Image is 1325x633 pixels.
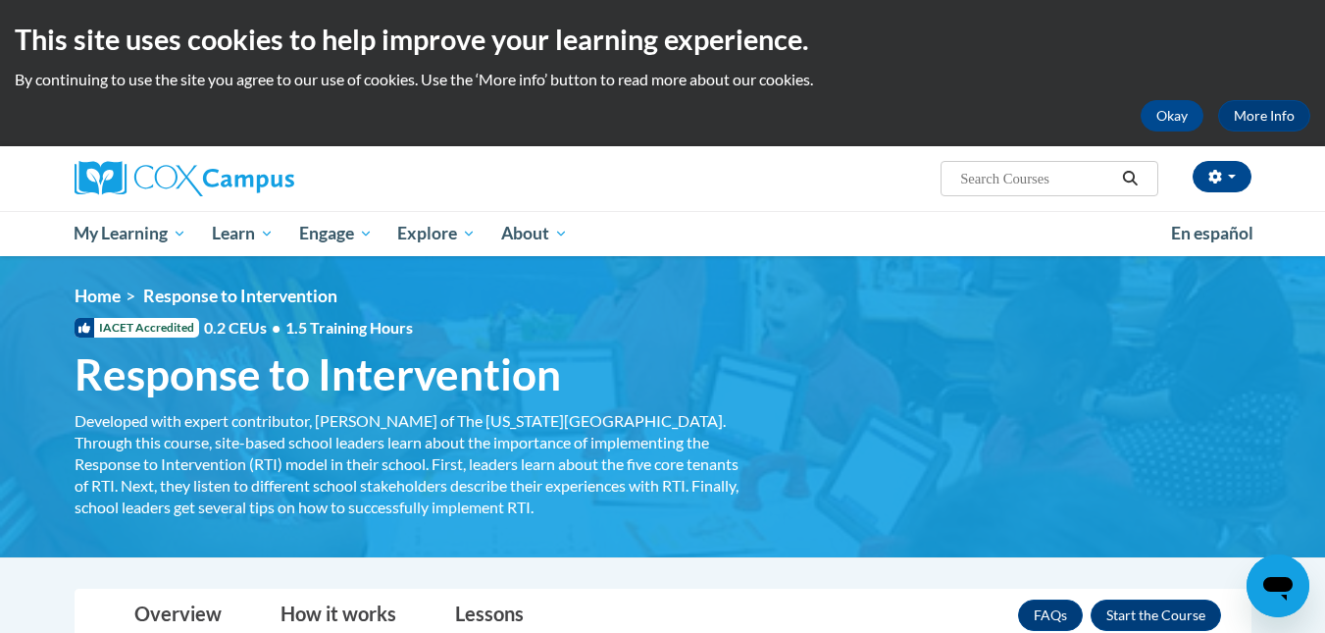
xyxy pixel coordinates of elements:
span: About [501,222,568,245]
a: Explore [384,211,488,256]
span: Response to Intervention [75,348,561,400]
button: Search [1115,167,1145,190]
span: Learn [212,222,274,245]
span: 0.2 CEUs [204,317,413,339]
h2: This site uses cookies to help improve your learning experience. [15,20,1310,59]
a: FAQs [1018,600,1083,631]
span: Response to Intervention [143,286,337,306]
a: About [488,211,581,256]
a: Engage [286,211,385,256]
span: 1.5 Training Hours [285,318,413,337]
p: By continuing to use the site you agree to our use of cookies. Use the ‘More info’ button to read... [15,69,1310,90]
span: En español [1171,223,1253,243]
a: More Info [1218,100,1310,132]
button: Okay [1141,100,1203,132]
span: My Learning [74,222,186,245]
a: En español [1158,213,1266,254]
span: Explore [397,222,476,245]
span: Engage [299,222,373,245]
div: Main menu [45,211,1281,256]
span: IACET Accredited [75,318,199,338]
span: • [272,318,280,337]
img: Cox Campus [75,161,294,196]
a: My Learning [62,211,200,256]
div: Developed with expert contributor, [PERSON_NAME] of The [US_STATE][GEOGRAPHIC_DATA]. Through this... [75,410,751,518]
a: Cox Campus [75,161,447,196]
a: Learn [199,211,286,256]
button: Account Settings [1193,161,1251,192]
iframe: Button to launch messaging window [1247,554,1309,617]
input: Search Courses [958,167,1115,190]
button: Enroll [1091,600,1221,631]
a: Home [75,286,121,306]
